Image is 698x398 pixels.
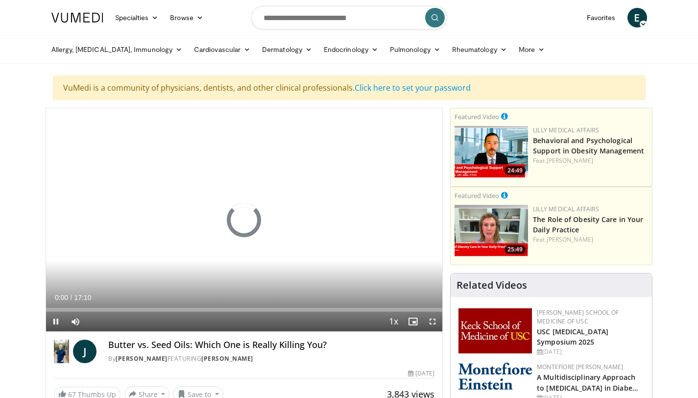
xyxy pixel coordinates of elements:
[54,340,70,363] img: Dr. Jordan Rennicke
[66,312,85,331] button: Mute
[423,312,442,331] button: Fullscreen
[455,191,499,200] small: Featured Video
[355,82,471,93] a: Click here to set your password
[408,369,434,378] div: [DATE]
[455,205,528,256] a: 25:49
[108,340,434,350] h4: Butter vs. Seed Oils: Which One is Really Killing You?
[108,354,434,363] div: By FEATURING
[55,294,68,301] span: 0:00
[46,308,443,312] div: Progress Bar
[457,279,527,291] h4: Related Videos
[455,126,528,177] img: ba3304f6-7838-4e41-9c0f-2e31ebde6754.png.150x105_q85_crop-smart_upscale.png
[537,348,644,356] div: [DATE]
[458,308,532,353] img: 7b941f1f-d101-407a-8bfa-07bd47db01ba.png.150x105_q85_autocrop_double_scale_upscale_version-0.2.jpg
[46,312,66,331] button: Pause
[455,126,528,177] a: 24:49
[533,156,648,165] div: Feat.
[164,8,209,27] a: Browse
[403,312,423,331] button: Enable picture-in-picture mode
[627,8,647,27] a: E
[384,40,446,59] a: Pulmonology
[533,235,648,244] div: Feat.
[53,75,646,100] div: VuMedi is a community of physicians, dentists, and other clinical professionals.
[513,40,551,59] a: More
[51,13,103,23] img: VuMedi Logo
[73,340,96,363] a: J
[256,40,318,59] a: Dermatology
[547,235,593,244] a: [PERSON_NAME]
[533,136,644,155] a: Behavioral and Psychological Support in Obesity Management
[74,294,91,301] span: 17:10
[116,354,168,363] a: [PERSON_NAME]
[537,327,608,347] a: USC [MEDICAL_DATA] Symposium 2025
[537,363,623,371] a: Montefiore [PERSON_NAME]
[458,363,532,390] img: b0142b4c-93a1-4b58-8f91-5265c282693c.png.150x105_q85_autocrop_double_scale_upscale_version-0.2.png
[533,215,643,234] a: The Role of Obesity Care in Your Daily Practice
[505,245,526,254] span: 25:49
[537,373,638,392] a: A Multidisciplinary Approach to [MEDICAL_DATA] in Diabe…
[446,40,513,59] a: Rheumatology
[46,108,443,332] video-js: Video Player
[109,8,165,27] a: Specialties
[547,156,593,165] a: [PERSON_NAME]
[455,112,499,121] small: Featured Video
[384,312,403,331] button: Playback Rate
[533,205,599,213] a: Lilly Medical Affairs
[318,40,384,59] a: Endocrinology
[201,354,253,363] a: [PERSON_NAME]
[455,205,528,256] img: e1208b6b-349f-4914-9dd7-f97803bdbf1d.png.150x105_q85_crop-smart_upscale.png
[251,6,447,29] input: Search topics, interventions
[188,40,256,59] a: Cardiovascular
[533,126,599,134] a: Lilly Medical Affairs
[505,166,526,175] span: 24:49
[537,308,619,325] a: [PERSON_NAME] School of Medicine of USC
[46,40,189,59] a: Allergy, [MEDICAL_DATA], Immunology
[71,294,72,301] span: /
[581,8,622,27] a: Favorites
